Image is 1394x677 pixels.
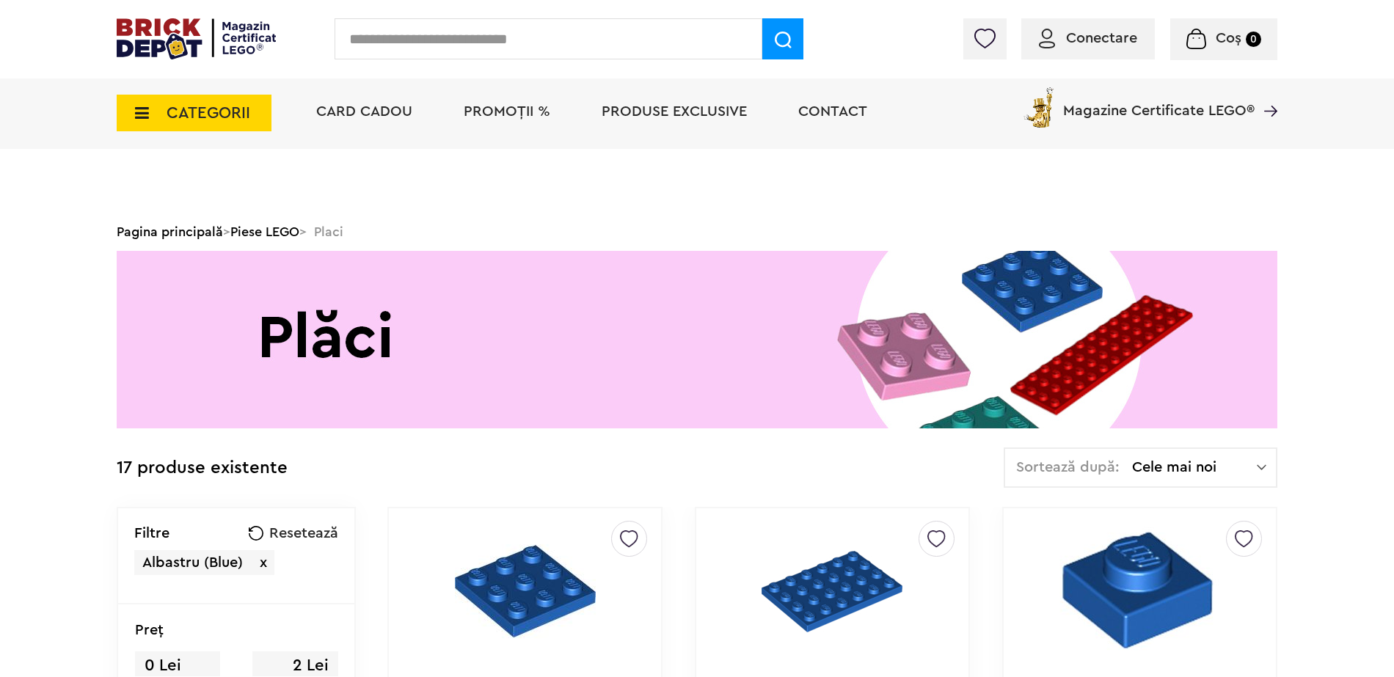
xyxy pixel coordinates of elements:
[798,104,867,119] a: Contact
[316,104,412,119] a: Card Cadou
[117,213,1277,251] div: > > Placi
[1039,31,1137,45] a: Conectare
[142,555,243,570] span: Albastru (Blue)
[269,526,338,541] span: Resetează
[134,526,169,541] p: Filtre
[117,447,288,489] div: 17 produse existente
[464,104,550,119] a: PROMOȚII %
[1216,31,1241,45] span: Coș
[117,251,1277,428] img: Placi
[602,104,747,119] a: Produse exclusive
[167,105,250,121] span: CATEGORII
[230,225,299,238] a: Piese LEGO
[1246,32,1261,47] small: 0
[455,521,596,662] img: Placă 3 x 3
[1255,84,1277,99] a: Magazine Certificate LEGO®
[1016,460,1120,475] span: Sortează după:
[1132,460,1257,475] span: Cele mai noi
[1066,31,1137,45] span: Conectare
[117,225,223,238] a: Pagina principală
[260,555,267,570] span: x
[762,521,902,662] img: Placă 6 X 4
[1037,521,1242,657] img: Placă 1 X 1
[135,623,164,637] p: Preţ
[1063,84,1255,118] span: Magazine Certificate LEGO®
